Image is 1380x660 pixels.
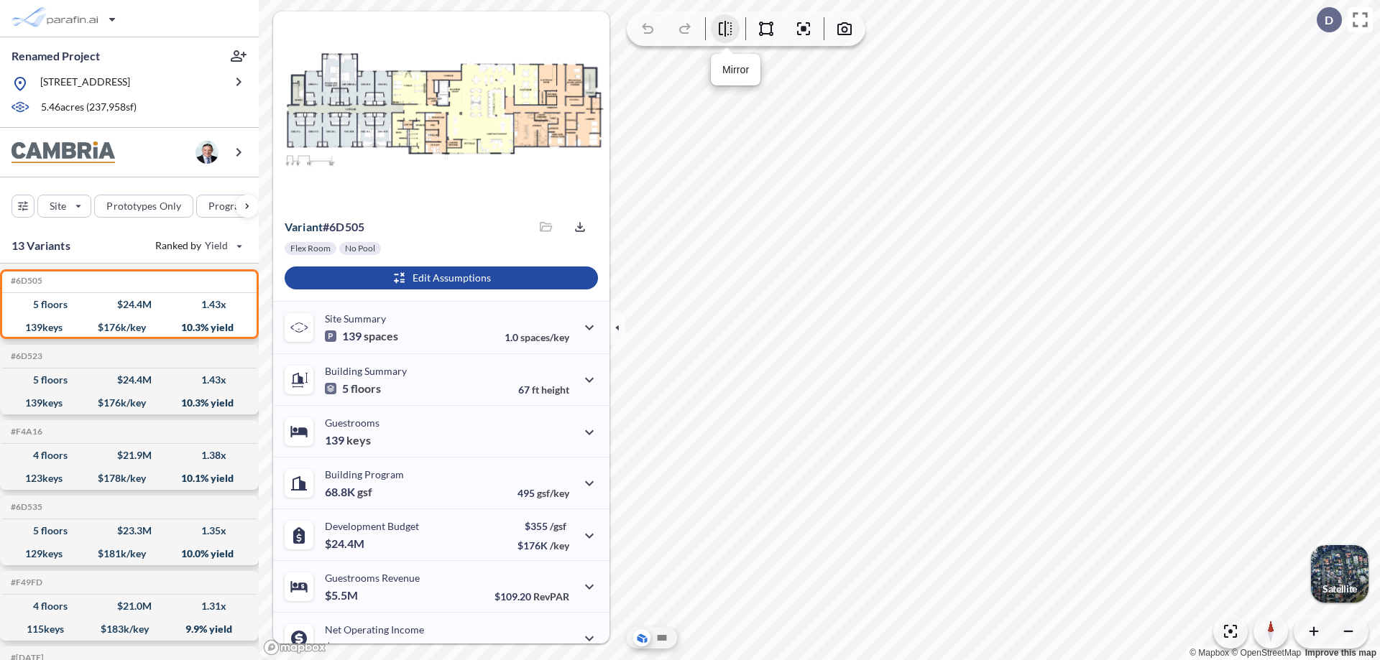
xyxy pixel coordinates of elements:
p: 1.0 [505,331,569,343]
p: 68.8K [325,485,372,499]
span: Yield [205,238,229,253]
h5: Click to copy the code [8,427,42,437]
h5: Click to copy the code [8,577,42,587]
h5: Click to copy the code [8,351,42,361]
span: spaces [364,329,398,343]
button: Prototypes Only [94,195,193,218]
img: Switcher Image [1311,545,1368,603]
a: Improve this map [1305,648,1376,658]
button: Ranked by Yield [144,234,252,257]
button: Program [196,195,274,218]
span: floors [351,381,381,396]
p: 139 [325,433,371,447]
p: $109.20 [494,590,569,603]
span: /key [550,539,569,552]
p: Flex Room [290,243,331,254]
p: $355 [517,520,569,532]
h5: Click to copy the code [8,502,42,512]
p: 67 [518,384,569,396]
span: height [541,384,569,396]
p: $24.4M [325,536,367,551]
p: Program [208,199,249,213]
p: Mirror [722,62,749,78]
p: Building Program [325,468,404,480]
a: Mapbox homepage [263,639,326,656]
span: Variant [285,220,323,233]
span: margin [538,642,569,654]
span: keys [346,433,371,447]
p: Edit Assumptions [413,271,491,285]
p: $2.5M [325,640,360,654]
button: Aerial View [633,629,650,646]
span: gsf [357,485,372,499]
p: Net Operating Income [325,623,424,636]
span: RevPAR [533,590,569,603]
span: spaces/key [520,331,569,343]
p: Site [50,199,66,213]
button: Edit Assumptions [285,266,598,289]
p: Guestrooms Revenue [325,572,420,584]
a: OpenStreetMap [1231,648,1301,658]
button: Site [37,195,91,218]
p: Guestrooms [325,417,379,429]
p: 13 Variants [11,237,70,254]
p: Building Summary [325,365,407,377]
span: gsf/key [537,487,569,499]
p: 5 [325,381,381,396]
p: Site Summary [325,312,386,325]
p: $176K [517,539,569,552]
a: Mapbox [1190,648,1229,658]
p: D [1325,14,1333,27]
p: # 6d505 [285,220,364,234]
p: Satellite [1322,583,1357,595]
p: Development Budget [325,520,419,532]
p: 495 [517,487,569,499]
span: ft [532,384,539,396]
p: 5.46 acres ( 237,958 sf) [41,100,137,116]
img: user logo [195,141,218,164]
h5: Click to copy the code [8,276,42,286]
p: $5.5M [325,588,360,603]
button: Switcher ImageSatellite [1311,545,1368,603]
img: BrandImage [11,141,115,164]
p: Prototypes Only [106,199,181,213]
p: 139 [325,329,398,343]
p: No Pool [345,243,375,254]
span: /gsf [550,520,566,532]
button: Site Plan [653,629,671,646]
p: 45.0% [508,642,569,654]
p: Renamed Project [11,48,100,64]
p: [STREET_ADDRESS] [40,75,130,93]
